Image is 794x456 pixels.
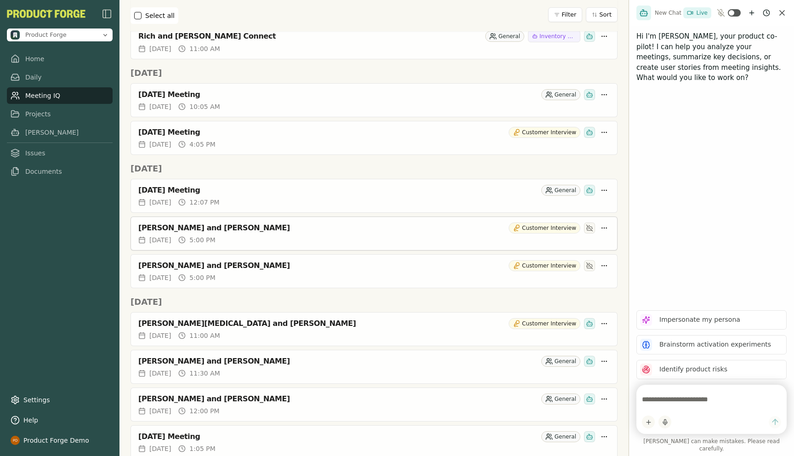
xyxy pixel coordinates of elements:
a: [DATE] MeetingGeneral[DATE]10:05 AM [130,83,618,117]
span: 5:00 PM [189,235,215,245]
a: [PERSON_NAME] and [PERSON_NAME]General[DATE]11:30 AM [130,350,618,384]
span: 5:00 PM [189,273,215,282]
a: [PERSON_NAME] [7,124,113,141]
button: Open organization switcher [7,28,113,41]
span: Inventory Management [539,33,576,40]
div: General [541,185,580,196]
div: Smith has not been invited [584,260,595,271]
div: Rich and [PERSON_NAME] Connect [138,32,482,41]
a: Issues [7,145,113,161]
a: [PERSON_NAME] and [PERSON_NAME]Customer Interview[DATE]5:00 PM [130,217,618,251]
a: Rich and [PERSON_NAME] ConnectGeneralInventory Management[DATE]11:00 AM [130,24,618,59]
p: Identify product risks [659,365,727,374]
span: [PERSON_NAME] can make mistakes. Please read carefully. [636,438,787,452]
button: Close chat [777,8,787,17]
img: sidebar [102,8,113,19]
div: [PERSON_NAME][MEDICAL_DATA] and [PERSON_NAME] [138,319,505,328]
div: Smith has not been invited [584,222,595,234]
button: Start dictation [658,416,671,428]
button: Help [7,412,113,428]
img: Product Forge [7,10,85,18]
div: [PERSON_NAME] and [PERSON_NAME] [138,223,505,233]
span: Product Forge [25,31,67,39]
a: Projects [7,106,113,122]
h2: [DATE] [130,296,618,308]
div: [PERSON_NAME] and [PERSON_NAME] [138,357,538,366]
div: General [541,393,580,405]
button: Send message [769,416,781,428]
div: General [541,356,580,367]
div: Smith has been invited [584,31,595,42]
button: Sort [586,7,618,22]
h2: [DATE] [130,162,618,175]
span: [DATE] [149,331,171,340]
span: 11:30 AM [189,369,220,378]
img: Product Forge [11,30,20,40]
label: Select all [145,11,175,20]
span: [DATE] [149,235,171,245]
div: [DATE] Meeting [138,90,538,99]
p: Brainstorm activation experiments [659,340,771,349]
button: PF-Logo [7,10,85,18]
div: Smith has been invited [584,393,595,405]
button: More options [599,222,610,234]
div: Smith has been invited [584,127,595,138]
button: More options [599,431,610,442]
button: More options [599,318,610,329]
span: [DATE] [149,44,171,53]
div: [PERSON_NAME] and [PERSON_NAME] [138,261,505,270]
div: Smith has been invited [584,185,595,196]
button: More options [599,31,610,42]
span: Live [696,9,708,17]
button: Filter [548,7,582,22]
button: More options [599,127,610,138]
button: More options [599,393,610,405]
p: Hi I'm [PERSON_NAME], your product co-pilot! I can help you analyze your meetings, summarize key ... [636,31,787,83]
button: More options [599,356,610,367]
span: 12:07 PM [189,198,219,207]
span: 10:05 AM [189,102,220,111]
button: Chat history [761,7,772,18]
span: [DATE] [149,406,171,416]
div: Customer Interview [509,318,580,329]
a: [DATE] MeetingCustomer Interview[DATE]4:05 PM [130,121,618,155]
div: General [541,431,580,442]
div: Smith has been invited [584,89,595,100]
a: [PERSON_NAME] and [PERSON_NAME]General[DATE]12:00 PM [130,388,618,422]
button: Identify product risks [636,360,787,379]
a: Settings [7,392,113,408]
a: [DATE] MeetingGeneral[DATE]12:07 PM [130,179,618,213]
button: More options [599,185,610,196]
span: [DATE] [149,102,171,111]
button: Toggle ambient mode [728,9,741,17]
span: [DATE] [149,198,171,207]
button: Brainstorm activation experiments [636,335,787,354]
div: Smith has been invited [584,318,595,329]
a: Meeting IQ [7,87,113,104]
span: [DATE] [149,273,171,282]
div: [PERSON_NAME] and [PERSON_NAME] [138,394,538,404]
a: Documents [7,163,113,180]
span: 1:05 PM [189,444,215,453]
a: Daily [7,69,113,85]
span: [DATE] [149,140,171,149]
div: Smith has been invited [584,356,595,367]
button: Impersonate my persona [636,310,787,330]
button: Add content to chat [642,416,655,428]
div: Customer Interview [509,260,580,271]
span: 4:05 PM [189,140,215,149]
span: New Chat [655,9,681,17]
span: [DATE] [149,444,171,453]
span: [DATE] [149,369,171,378]
div: General [485,31,524,42]
div: General [541,89,580,100]
a: [PERSON_NAME] and [PERSON_NAME]Customer Interview[DATE]5:00 PM [130,254,618,288]
div: [DATE] Meeting [138,186,538,195]
img: profile [11,436,20,445]
span: 12:00 PM [189,406,219,416]
p: Impersonate my persona [659,315,740,325]
h2: [DATE] [130,67,618,80]
button: New chat [746,7,757,18]
span: 11:00 AM [189,44,220,53]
